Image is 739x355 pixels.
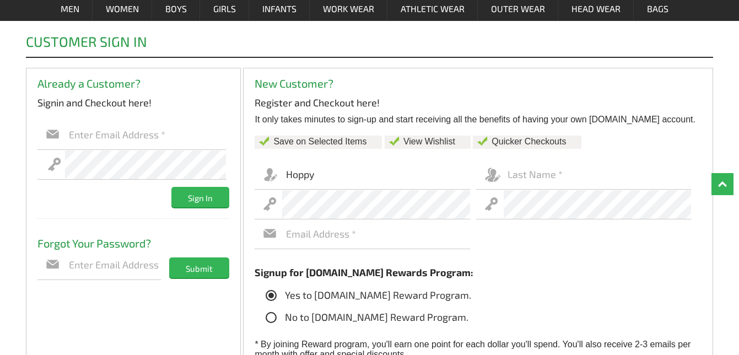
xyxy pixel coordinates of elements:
input: Last Name * [504,160,692,190]
a: Top [711,173,733,195]
li: Quicker Checkouts [473,136,581,149]
input: First Name * [282,160,470,190]
li: View Wishlist [385,136,471,149]
h2: Forgot Your Password? [37,228,229,250]
label: Yes to [DOMAIN_NAME] Reward Program. [266,290,471,301]
h2: New Customer? [255,68,702,90]
li: Save on Selected Items [255,136,382,149]
b: Signup for [DOMAIN_NAME] Rewards Program: [255,266,473,278]
input: Enter Email Address * [65,120,226,150]
p: Signin and Checkout here! [37,96,229,109]
h2: Already a Customer? [37,68,229,90]
input: Email Address * [282,219,470,249]
h1: Customer Sign In [26,35,713,57]
input: Sign In [171,187,229,207]
input: Submit [169,257,229,278]
label: No to [DOMAIN_NAME] Reward Program. [266,312,468,323]
p: Register and Checkout here! [255,96,702,109]
p: It only takes minutes to sign-up and start receiving all the benefits of having your own [DOMAIN_... [255,115,702,125]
